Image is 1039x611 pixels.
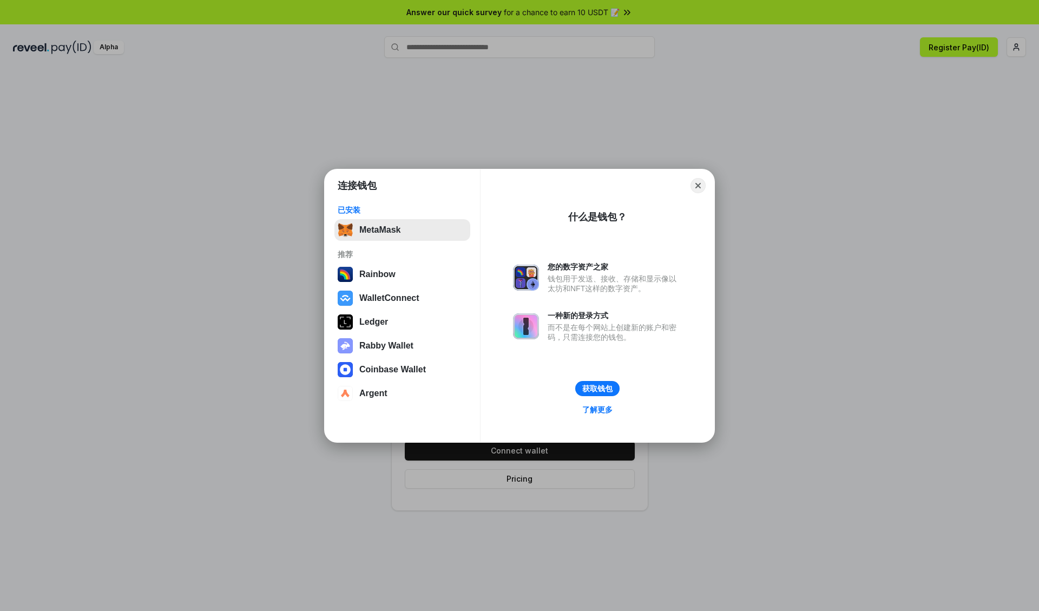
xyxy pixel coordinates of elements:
[334,383,470,404] button: Argent
[359,293,419,303] div: WalletConnect
[334,335,470,357] button: Rabby Wallet
[513,265,539,291] img: svg+xml,%3Csvg%20xmlns%3D%22http%3A%2F%2Fwww.w3.org%2F2000%2Fsvg%22%20fill%3D%22none%22%20viewBox...
[334,359,470,380] button: Coinbase Wallet
[338,179,377,192] h1: 连接钱包
[359,365,426,375] div: Coinbase Wallet
[513,313,539,339] img: svg+xml,%3Csvg%20xmlns%3D%22http%3A%2F%2Fwww.w3.org%2F2000%2Fsvg%22%20fill%3D%22none%22%20viewBox...
[359,225,400,235] div: MetaMask
[338,386,353,401] img: svg+xml,%3Csvg%20width%3D%2228%22%20height%3D%2228%22%20viewBox%3D%220%200%2028%2028%22%20fill%3D...
[691,178,706,193] button: Close
[334,287,470,309] button: WalletConnect
[338,338,353,353] img: svg+xml,%3Csvg%20xmlns%3D%22http%3A%2F%2Fwww.w3.org%2F2000%2Fsvg%22%20fill%3D%22none%22%20viewBox...
[338,291,353,306] img: svg+xml,%3Csvg%20width%3D%2228%22%20height%3D%2228%22%20viewBox%3D%220%200%2028%2028%22%20fill%3D...
[548,262,682,272] div: 您的数字资产之家
[359,317,388,327] div: Ledger
[568,211,627,224] div: 什么是钱包？
[338,362,353,377] img: svg+xml,%3Csvg%20width%3D%2228%22%20height%3D%2228%22%20viewBox%3D%220%200%2028%2028%22%20fill%3D...
[334,264,470,285] button: Rainbow
[359,389,387,398] div: Argent
[576,403,619,417] a: 了解更多
[338,205,467,215] div: 已安装
[548,323,682,342] div: 而不是在每个网站上创建新的账户和密码，只需连接您的钱包。
[338,314,353,330] img: svg+xml,%3Csvg%20xmlns%3D%22http%3A%2F%2Fwww.w3.org%2F2000%2Fsvg%22%20width%3D%2228%22%20height%3...
[548,274,682,293] div: 钱包用于发送、接收、存储和显示像以太坊和NFT这样的数字资产。
[359,341,413,351] div: Rabby Wallet
[338,267,353,282] img: svg+xml,%3Csvg%20width%3D%22120%22%20height%3D%22120%22%20viewBox%3D%220%200%20120%20120%22%20fil...
[575,381,620,396] button: 获取钱包
[338,222,353,238] img: svg+xml,%3Csvg%20fill%3D%22none%22%20height%3D%2233%22%20viewBox%3D%220%200%2035%2033%22%20width%...
[334,219,470,241] button: MetaMask
[548,311,682,320] div: 一种新的登录方式
[338,249,467,259] div: 推荐
[359,270,396,279] div: Rainbow
[582,405,613,415] div: 了解更多
[582,384,613,393] div: 获取钱包
[334,311,470,333] button: Ledger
